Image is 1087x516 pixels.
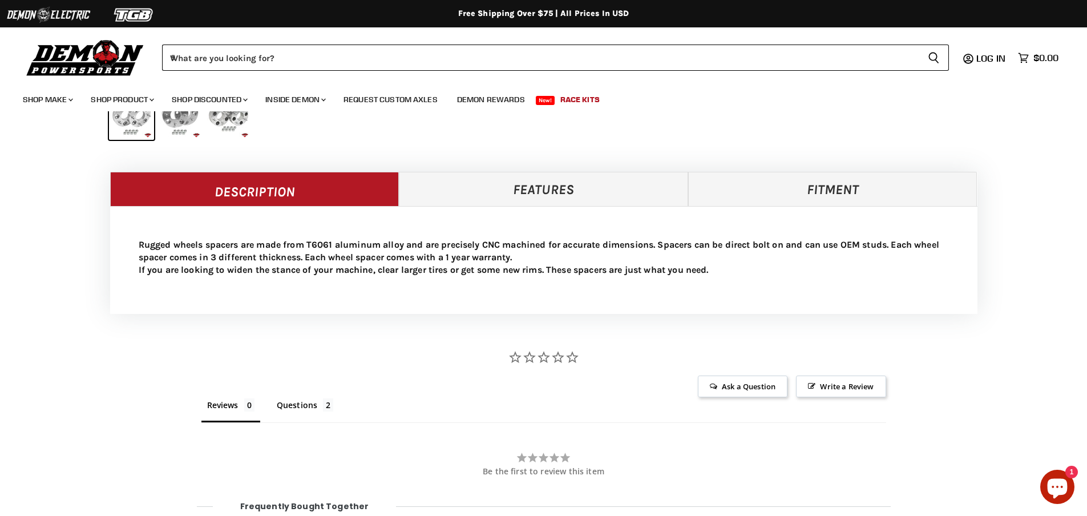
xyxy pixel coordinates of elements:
a: Log in [971,53,1012,63]
div: Be the first to review this item [201,467,886,476]
button: Honda TRX250 Rugged Wheel Spacer thumbnail [157,95,203,140]
span: $0.00 [1033,53,1058,63]
a: $0.00 [1012,50,1064,66]
span: Log in [976,53,1005,64]
img: Demon Powersports [23,37,148,78]
p: Rugged wheels spacers are made from T6061 aluminum alloy and are precisely CNC machined for accur... [139,239,949,276]
img: TGB Logo 2 [91,4,177,26]
a: Description [110,172,399,206]
a: Shop Product [82,88,161,111]
button: Honda TRX250 Rugged Wheel Spacer thumbnail [206,95,251,140]
input: When autocomplete results are available use up and down arrows to review and enter to select [162,45,919,71]
inbox-online-store-chat: Shopify online store chat [1037,470,1078,507]
button: Honda TRX250 Rugged Wheel Spacer thumbnail [109,95,154,140]
span: Write a Review [796,376,886,397]
ul: Main menu [14,83,1056,111]
a: Features [399,172,688,206]
a: Demon Rewards [448,88,534,111]
a: Shop Make [14,88,80,111]
a: Inside Demon [257,88,333,111]
form: Product [162,45,949,71]
li: Reviews [201,397,260,422]
a: Fitment [688,172,977,206]
a: Request Custom Axles [335,88,446,111]
a: Shop Discounted [163,88,254,111]
span: New! [536,96,555,105]
img: Demon Electric Logo 2 [6,4,91,26]
div: Free Shipping Over $75 | All Prices In USD [87,9,1000,19]
a: Race Kits [552,88,608,111]
button: Search [919,45,949,71]
span: Frequently bought together [213,502,397,511]
li: Questions [271,397,340,422]
span: Ask a Question [698,376,787,397]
